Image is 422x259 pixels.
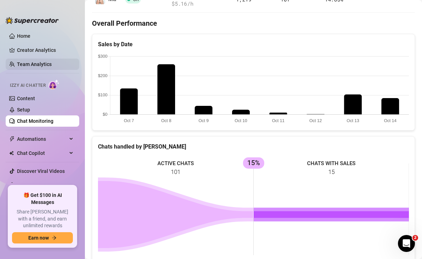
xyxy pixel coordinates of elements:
a: Home [17,33,30,39]
a: Content [17,96,35,101]
a: Settings [17,182,36,188]
div: Sales by Date [98,40,409,49]
span: Automations [17,133,67,145]
img: Chat Copilot [9,151,14,156]
span: Chat Copilot [17,147,67,159]
img: AI Chatter [48,79,59,90]
span: arrow-right [52,235,57,240]
a: Chat Monitoring [17,118,53,124]
a: Discover Viral Videos [17,168,65,174]
span: Share [PERSON_NAME] with a friend, and earn unlimited rewards [12,209,73,229]
button: Earn nowarrow-right [12,232,73,243]
a: Setup [17,107,30,113]
span: thunderbolt [9,136,15,142]
div: Chats handled by [PERSON_NAME] [98,142,409,151]
span: 🎁 Get $100 in AI Messages [12,192,73,206]
span: Izzy AI Chatter [10,82,46,89]
a: Team Analytics [17,61,52,67]
h4: Overall Performance [92,18,415,28]
iframe: Intercom live chat [398,235,415,252]
span: Earn now [28,235,49,241]
a: Creator Analytics [17,44,74,56]
span: 2 [412,235,418,241]
img: logo-BBDzfeDw.svg [6,17,59,24]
